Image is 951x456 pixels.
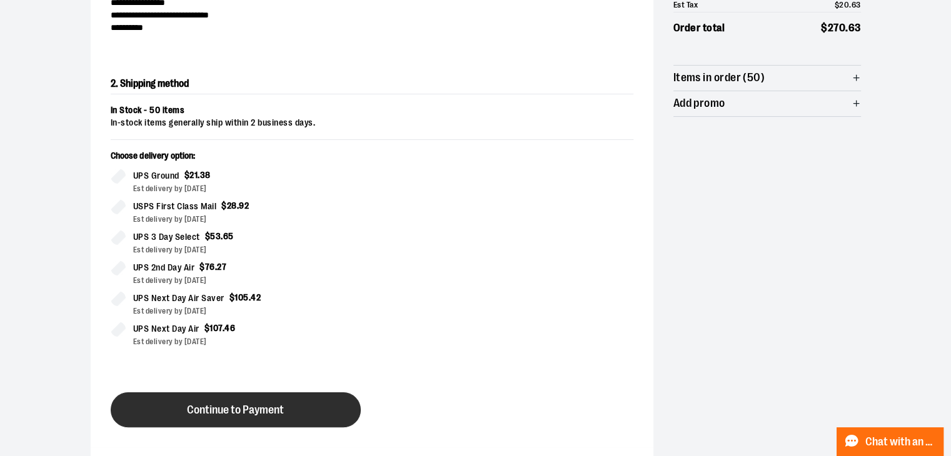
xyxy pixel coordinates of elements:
span: UPS 3 Day Select [133,230,200,244]
span: $ [229,292,235,302]
span: UPS Next Day Air Saver [133,291,224,305]
div: Est delivery by [DATE] [133,305,362,317]
span: $ [205,231,211,241]
span: 53 [210,231,221,241]
h2: 2. Shipping method [111,74,633,94]
span: . [845,22,848,34]
span: 65 [223,231,234,241]
span: 28 [227,201,237,211]
span: 21 [189,170,198,180]
span: . [198,170,200,180]
span: $ [204,323,210,333]
span: . [237,201,239,211]
span: 42 [251,292,261,302]
button: Add promo [673,91,861,116]
span: . [223,323,225,333]
span: $ [199,262,205,272]
div: In Stock - 50 items [111,104,633,117]
span: 105 [234,292,249,302]
span: . [249,292,251,302]
span: 107 [209,323,223,333]
input: UPS Next Day Air Saver$105.42Est delivery by [DATE] [111,291,126,306]
span: 63 [848,22,861,34]
span: 27 [217,262,226,272]
span: Chat with an Expert [865,436,936,448]
input: UPS Ground$21.38Est delivery by [DATE] [111,169,126,184]
p: Choose delivery option: [111,150,362,169]
span: $ [221,201,227,211]
span: . [215,262,218,272]
span: . [221,231,223,241]
span: 76 [205,262,215,272]
div: Est delivery by [DATE] [133,183,362,194]
span: 92 [239,201,249,211]
div: Est delivery by [DATE] [133,275,362,286]
span: USPS First Class Mail [133,199,217,214]
span: $ [184,170,190,180]
span: 38 [200,170,211,180]
input: UPS 3 Day Select$53.65Est delivery by [DATE] [111,230,126,245]
button: Items in order (50) [673,66,861,91]
span: 46 [224,323,235,333]
span: Order total [673,20,725,36]
div: Est delivery by [DATE] [133,244,362,255]
input: UPS 2nd Day Air$76.27Est delivery by [DATE] [111,260,126,275]
span: UPS Ground [133,169,179,183]
div: In-stock items generally ship within 2 business days. [111,117,633,129]
input: UPS Next Day Air$107.46Est delivery by [DATE] [111,322,126,337]
button: Continue to Payment [111,392,361,427]
span: $ [821,22,828,34]
button: Chat with an Expert [837,427,944,456]
span: Add promo [673,97,725,109]
span: 270 [828,22,846,34]
input: USPS First Class Mail$28.92Est delivery by [DATE] [111,199,126,214]
span: Items in order (50) [673,72,765,84]
div: Est delivery by [DATE] [133,214,362,225]
span: Continue to Payment [187,404,284,416]
span: UPS 2nd Day Air [133,260,195,275]
span: UPS Next Day Air [133,322,199,336]
div: Est delivery by [DATE] [133,336,362,347]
